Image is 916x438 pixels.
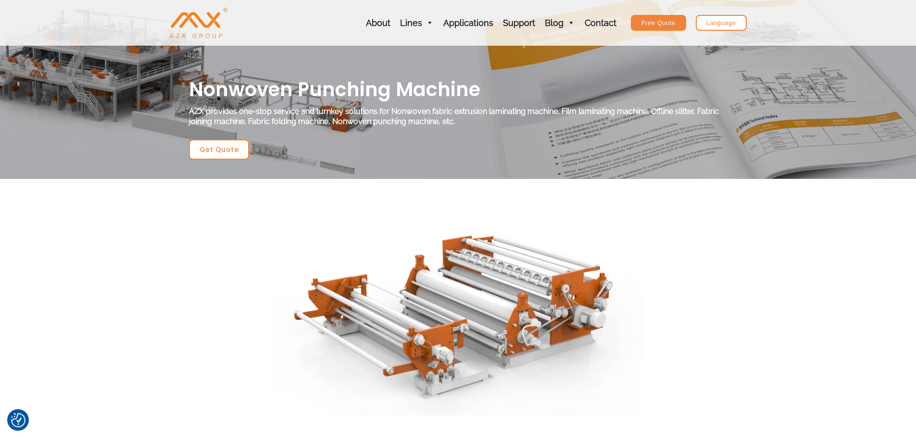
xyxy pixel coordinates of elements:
p: AZX provides one-stop service and turnkey solutions for Nonwoven fabric extrusion laminating mach... [189,107,728,127]
span: Get Quote [200,146,239,153]
a: AZX Nonwoven Machine [170,18,227,27]
button: Consent Preferences [11,413,25,427]
img: Revisit consent button [11,413,25,427]
a: Free Quote [631,15,686,31]
a: Language [696,15,747,31]
a: Get Quote [189,139,250,160]
h1: Nonwoven Punching Machine [189,77,728,102]
img: Nonwoven Punching Machine 1 [274,208,643,415]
